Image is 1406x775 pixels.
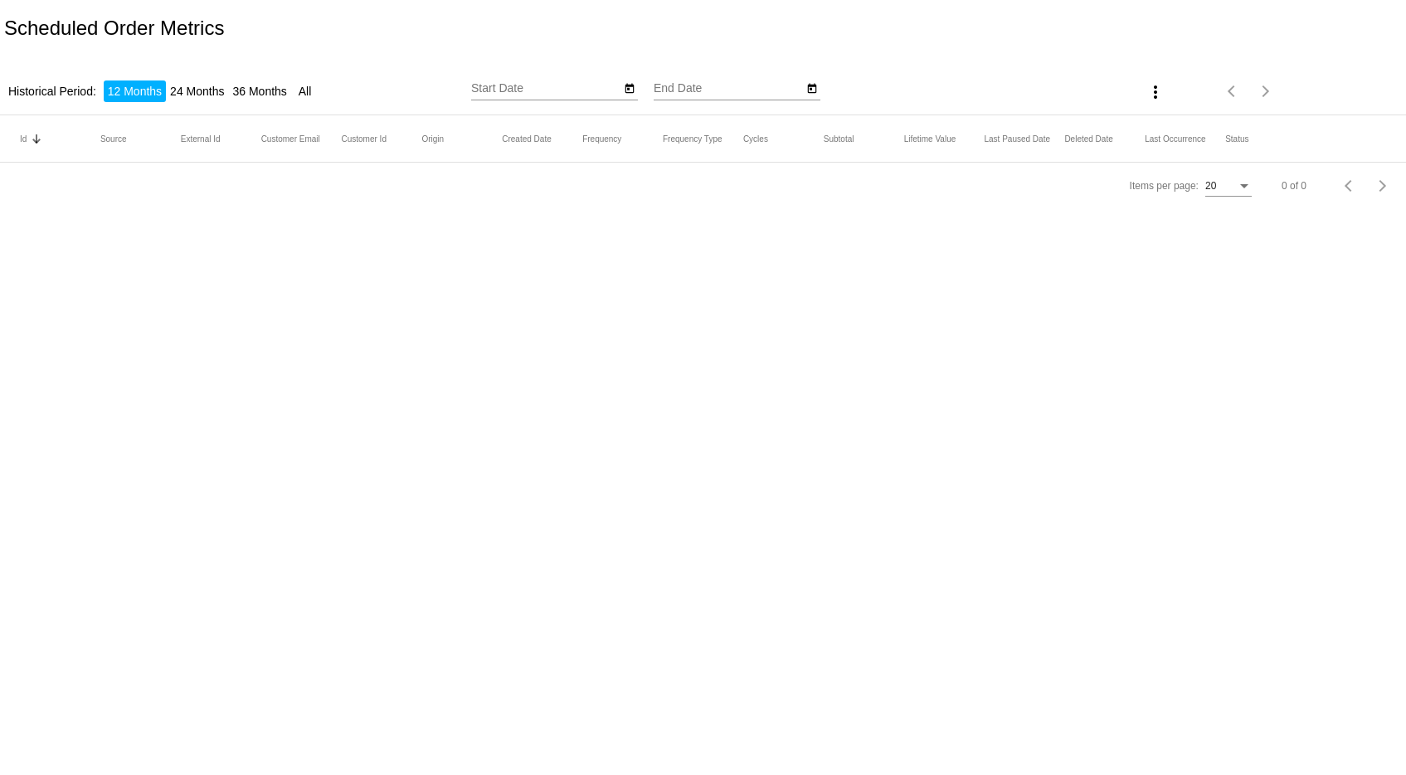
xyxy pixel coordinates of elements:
button: Next page [1249,75,1282,108]
button: Open calendar [620,79,638,96]
mat-header-cell: Origin [421,134,502,144]
li: 36 Months [228,80,290,102]
button: Change sorting for Frequency [582,134,621,144]
input: End Date [654,82,803,95]
li: All [294,80,316,102]
button: Change sorting for LifetimeValue [904,134,956,144]
mat-header-cell: Customer Id [342,134,422,144]
button: Change sorting for Id [20,134,27,144]
li: Historical Period: [4,80,100,102]
button: Change sorting for Cycles [743,134,768,144]
input: Start Date [471,82,620,95]
h2: Scheduled Order Metrics [4,17,224,40]
button: Change sorting for LastOccurrenceUtc [1145,134,1205,144]
div: Items per page: [1130,180,1199,192]
button: Change sorting for CreatedUtc [502,134,551,144]
button: Change sorting for OriginalExternalId [181,134,221,144]
button: Change sorting for Status [1225,134,1248,144]
div: 0 of 0 [1282,180,1306,192]
mat-header-cell: Last Paused Date [985,134,1065,144]
mat-select: Items per page: [1205,181,1252,193]
button: Change sorting for FrequencyType [663,134,722,144]
li: 24 Months [166,80,228,102]
button: Change sorting for Subtotal [824,134,854,144]
mat-header-cell: Customer Email [261,134,342,144]
span: 20 [1205,180,1216,192]
mat-header-cell: Source [100,134,181,144]
mat-icon: more_vert [1146,82,1165,102]
li: 12 Months [104,80,166,102]
button: Previous page [1216,75,1249,108]
button: Open calendar [803,79,820,96]
button: Next page [1366,169,1399,202]
button: Previous page [1333,169,1366,202]
mat-header-cell: Deleted Date [1064,134,1145,144]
